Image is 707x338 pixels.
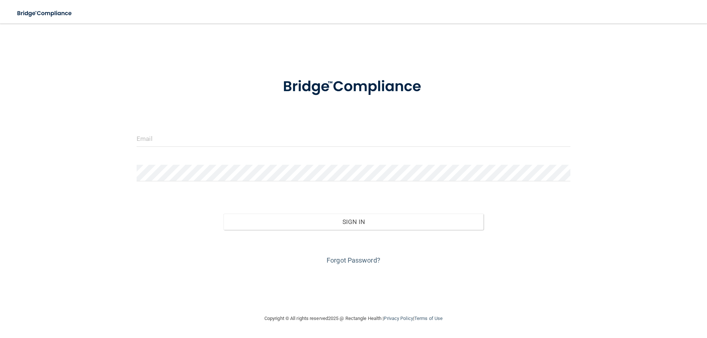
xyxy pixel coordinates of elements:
[414,316,443,321] a: Terms of Use
[268,68,439,106] img: bridge_compliance_login_screen.278c3ca4.svg
[224,214,484,230] button: Sign In
[11,6,79,21] img: bridge_compliance_login_screen.278c3ca4.svg
[137,130,570,147] input: Email
[219,307,488,330] div: Copyright © All rights reserved 2025 @ Rectangle Health | |
[327,256,380,264] a: Forgot Password?
[384,316,413,321] a: Privacy Policy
